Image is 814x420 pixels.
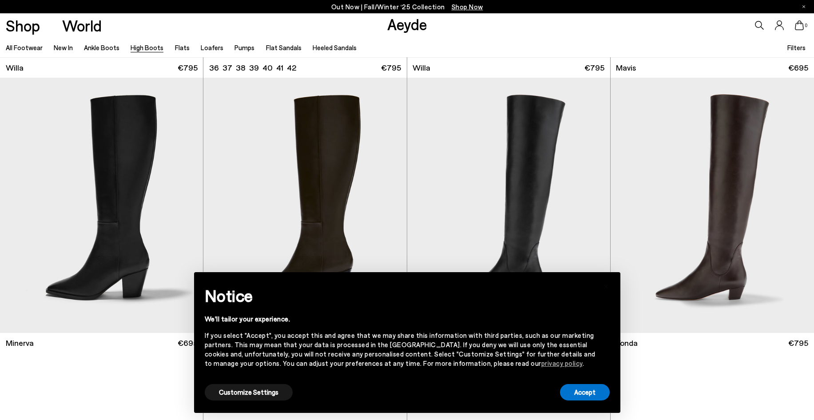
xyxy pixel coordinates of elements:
[205,284,596,307] h2: Notice
[287,62,296,73] li: 42
[313,44,357,52] a: Heeled Sandals
[795,20,804,30] a: 0
[611,333,814,353] a: Yonda €795
[276,62,283,73] li: 41
[804,23,808,28] span: 0
[205,331,596,368] div: If you select "Accept", you accept this and agree that we may share this information with third p...
[381,62,401,73] span: €795
[131,44,163,52] a: High Boots
[560,384,610,400] button: Accept
[387,15,427,33] a: Aeyde
[249,62,259,73] li: 39
[596,275,617,296] button: Close this notice
[205,384,293,400] button: Customize Settings
[603,279,609,292] span: ×
[541,359,583,367] a: privacy policy
[413,62,430,73] span: Willa
[209,62,294,73] ul: variant
[175,44,190,52] a: Flats
[262,62,273,73] li: 40
[6,337,34,349] span: Minerva
[6,62,24,73] span: Willa
[201,44,223,52] a: Loafers
[209,62,219,73] li: 36
[203,78,406,333] img: Minerva High Cowboy Boots
[584,62,604,73] span: €795
[407,58,610,78] a: Willa €795
[203,58,406,78] a: 36 37 38 39 40 41 42 €795
[54,44,73,52] a: New In
[222,62,232,73] li: 37
[788,337,808,349] span: €795
[452,3,483,11] span: Navigate to /collections/new-in
[611,78,814,333] img: Yonda Leather Over-Knee Boots
[616,62,636,73] span: Mavis
[611,58,814,78] a: Mavis €695
[331,1,483,12] p: Out Now | Fall/Winter ‘25 Collection
[234,44,254,52] a: Pumps
[84,44,119,52] a: Ankle Boots
[178,337,198,349] span: €695
[407,78,610,333] img: Yonda Leather Over-Knee Boots
[205,314,596,324] div: We'll tailor your experience.
[62,18,102,33] a: World
[6,18,40,33] a: Shop
[787,44,806,52] span: Filters
[236,62,246,73] li: 38
[6,44,43,52] a: All Footwear
[788,62,808,73] span: €695
[178,62,198,73] span: €795
[266,44,302,52] a: Flat Sandals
